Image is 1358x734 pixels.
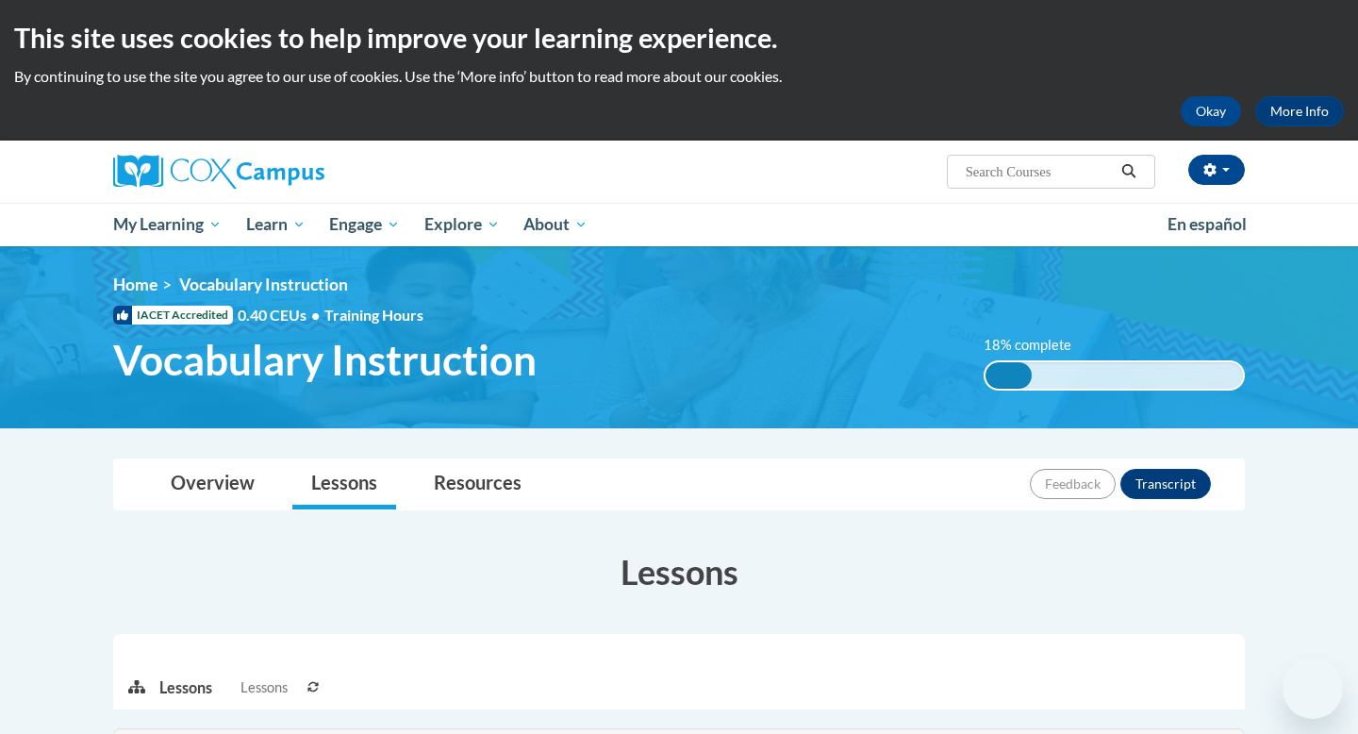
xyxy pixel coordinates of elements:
span: • [311,306,320,324]
a: Engage [317,203,412,246]
button: Okay [1181,96,1241,126]
a: Learn [234,203,318,246]
span: Explore [424,213,500,236]
span: My Learning [113,213,222,236]
p: By continuing to use the site you agree to our use of cookies. Use the ‘More info’ button to read... [14,66,1344,87]
a: Lessons [292,459,396,509]
span: Learn [246,213,306,236]
iframe: Button to launch messaging window [1283,659,1343,719]
a: Resources [415,459,540,509]
span: Vocabulary Instruction [179,275,348,294]
span: Engage [329,213,400,236]
img: Cox Campus [113,155,324,189]
h3: Lessons [113,548,1245,595]
a: Cox Campus [113,155,472,189]
a: Overview [152,459,273,509]
span: Lessons [240,677,288,698]
h2: This site uses cookies to help improve your learning experience. [14,19,1344,57]
a: My Learning [101,203,234,246]
span: 0.40 CEUs [238,305,324,325]
button: Search [1115,160,1143,183]
a: En español [1155,205,1259,244]
input: Search Courses [964,160,1115,183]
span: Training Hours [324,306,423,324]
div: 18% complete [985,362,1032,389]
span: Vocabulary Instruction [113,335,537,385]
a: About [512,203,601,246]
span: IACET Accredited [113,306,233,325]
button: Transcript [1120,469,1211,499]
a: Explore [412,203,512,246]
a: Home [113,275,157,294]
span: About [523,213,588,236]
div: Main menu [85,203,1273,246]
button: Feedback [1030,469,1116,499]
a: More Info [1255,96,1344,126]
button: Account Settings [1188,155,1245,185]
label: 18% complete [984,335,1092,356]
p: Lessons [159,677,212,698]
span: En español [1168,214,1247,234]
